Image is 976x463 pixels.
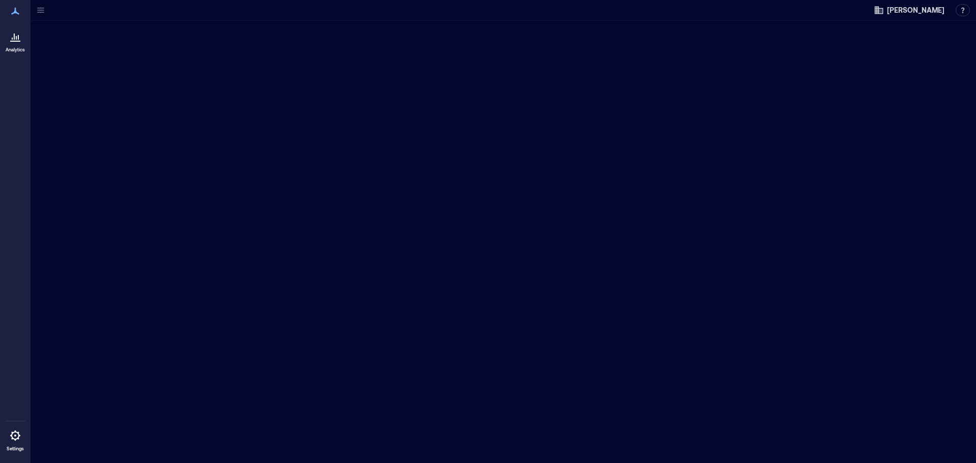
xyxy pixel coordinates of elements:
span: [PERSON_NAME] [887,5,944,15]
a: Settings [3,423,27,455]
p: Analytics [6,47,25,53]
a: Analytics [3,24,28,56]
button: [PERSON_NAME] [871,2,948,18]
p: Settings [7,446,24,452]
